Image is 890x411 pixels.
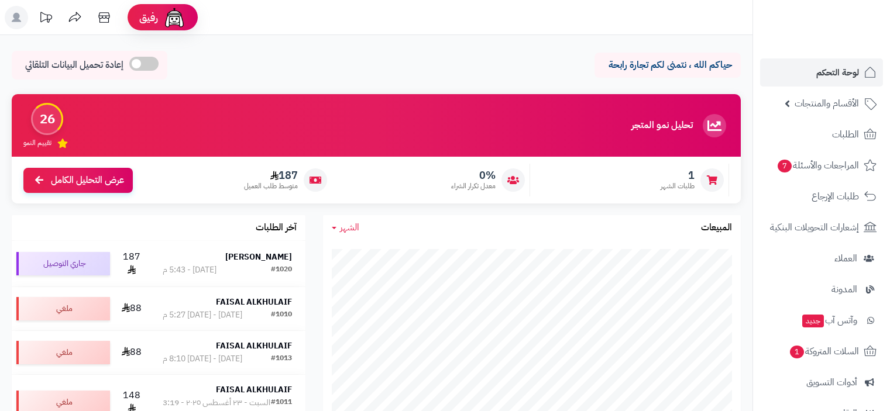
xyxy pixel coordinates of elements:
[115,241,149,286] td: 187
[834,250,857,267] span: العملاء
[760,275,883,303] a: المدونة
[271,353,292,365] div: #1013
[332,221,359,234] a: الشهر
[271,309,292,321] div: #1010
[778,160,792,172] span: 7
[603,58,732,72] p: حياكم الله ، نتمنى لكم تجارة رابحة
[760,368,883,396] a: أدوات التسويق
[23,168,133,193] a: عرض التحليل الكامل
[163,6,186,29] img: ai-face.png
[776,157,859,174] span: المراجعات والأسئلة
[631,120,693,131] h3: تحليل نمو المتجر
[115,287,149,330] td: 88
[16,252,110,275] div: جاري التوصيل
[760,182,883,210] a: طلبات الإرجاع
[760,151,883,179] a: المراجعات والأسئلة7
[216,384,292,396] strong: FAISAL ALKHULAIF
[832,126,859,143] span: الطلبات
[760,244,883,272] a: العملاء
[16,297,110,320] div: ملغي
[16,341,110,364] div: ملغي
[216,340,292,352] strong: FAISAL ALKHULAIF
[51,174,124,187] span: عرض التحليل الكامل
[789,343,859,360] span: السلات المتروكة
[451,181,496,191] span: معدل تكرار الشراء
[790,346,804,358] span: 1
[812,188,859,205] span: طلبات الإرجاع
[163,264,217,276] div: [DATE] - 5:43 م
[340,220,359,234] span: الشهر
[801,312,857,329] span: وآتس آب
[760,120,883,148] a: الطلبات
[760,58,883,87] a: لوحة التحكم
[256,223,297,233] h3: آخر الطلبات
[760,306,883,334] a: وآتس آبجديد
[806,374,857,391] span: أدوات التسويق
[271,264,292,276] div: #1020
[163,309,242,321] div: [DATE] - [DATE] 5:27 م
[661,181,695,191] span: طلبات الشهر
[661,169,695,182] span: 1
[244,181,298,191] span: متوسط طلب العميل
[760,337,883,365] a: السلات المتروكة1
[23,138,51,148] span: تقييم النمو
[31,6,60,32] a: تحديثات المنصة
[795,95,859,112] span: الأقسام والمنتجات
[139,11,158,25] span: رفيق
[701,223,732,233] h3: المبيعات
[163,353,242,365] div: [DATE] - [DATE] 8:10 م
[451,169,496,182] span: 0%
[225,251,292,263] strong: [PERSON_NAME]
[216,296,292,308] strong: FAISAL ALKHULAIF
[244,169,298,182] span: 187
[802,315,824,327] span: جديد
[770,219,859,236] span: إشعارات التحويلات البنكية
[760,213,883,241] a: إشعارات التحويلات البنكية
[831,281,857,298] span: المدونة
[115,331,149,374] td: 88
[25,58,123,72] span: إعادة تحميل البيانات التلقائي
[816,64,859,81] span: لوحة التحكم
